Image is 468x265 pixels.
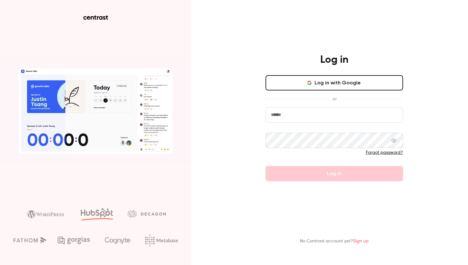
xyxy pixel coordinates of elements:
[266,75,403,90] button: Log in with Google
[300,238,369,245] p: No Contrast account yet?
[329,96,340,102] span: or
[353,239,369,243] a: Sign up
[366,150,403,155] a: Forgot password?
[320,54,348,66] h4: Log in
[128,210,166,217] img: decagon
